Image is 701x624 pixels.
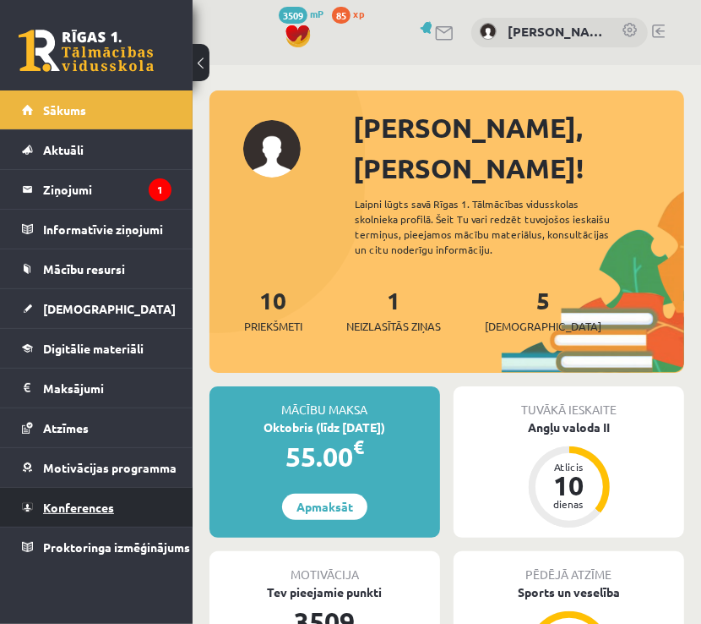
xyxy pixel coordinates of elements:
[22,528,171,567] a: Proktoringa izmēģinājums
[209,436,440,477] div: 55.00
[279,7,323,20] a: 3509 mP
[43,341,144,356] span: Digitālie materiāli
[22,90,171,129] a: Sākums
[544,472,595,499] div: 10
[209,583,440,601] div: Tev pieejamie punkti
[43,301,176,316] span: [DEMOGRAPHIC_DATA]
[353,435,364,459] span: €
[244,318,302,335] span: Priekšmeti
[282,494,367,520] a: Apmaksāt
[454,551,684,583] div: Pēdējā atzīme
[346,285,441,335] a: 1Neizlasītās ziņas
[22,408,171,447] a: Atzīmes
[22,210,171,249] a: Informatīvie ziņojumi
[43,170,171,209] legend: Ziņojumi
[22,130,171,169] a: Aktuāli
[244,285,302,335] a: 10Priekšmeti
[480,23,497,40] img: Roberts Kukulis
[43,210,171,249] legend: Informatīvie ziņojumi
[43,500,114,515] span: Konferences
[22,249,171,288] a: Mācību resursi
[353,107,684,189] div: [PERSON_NAME], [PERSON_NAME]!
[454,419,684,436] div: Angļu valoda II
[346,318,441,335] span: Neizlasītās ziņas
[22,448,171,487] a: Motivācijas programma
[454,386,684,419] div: Tuvākā ieskaite
[332,7,350,24] span: 85
[209,386,440,419] div: Mācību maksa
[355,196,639,257] div: Laipni lūgts savā Rīgas 1. Tālmācības vidusskolas skolnieka profilā. Šeit Tu vari redzēt tuvojošo...
[149,178,171,201] i: 1
[485,285,601,335] a: 5[DEMOGRAPHIC_DATA]
[454,419,684,530] a: Angļu valoda II Atlicis 10 dienas
[279,7,307,24] span: 3509
[544,462,595,472] div: Atlicis
[43,460,177,475] span: Motivācijas programma
[22,488,171,527] a: Konferences
[353,7,364,20] span: xp
[209,551,440,583] div: Motivācija
[22,170,171,209] a: Ziņojumi1
[310,7,323,20] span: mP
[485,318,601,335] span: [DEMOGRAPHIC_DATA]
[508,22,605,41] a: [PERSON_NAME]
[43,539,190,555] span: Proktoringa izmēģinājums
[544,499,595,509] div: dienas
[43,142,84,157] span: Aktuāli
[332,7,372,20] a: 85 xp
[43,261,125,276] span: Mācību resursi
[454,583,684,601] div: Sports un veselība
[19,30,154,72] a: Rīgas 1. Tālmācības vidusskola
[43,102,86,118] span: Sākums
[22,289,171,328] a: [DEMOGRAPHIC_DATA]
[22,369,171,408] a: Maksājumi
[209,419,440,436] div: Oktobris (līdz [DATE])
[43,369,171,408] legend: Maksājumi
[22,329,171,368] a: Digitālie materiāli
[43,420,89,435] span: Atzīmes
